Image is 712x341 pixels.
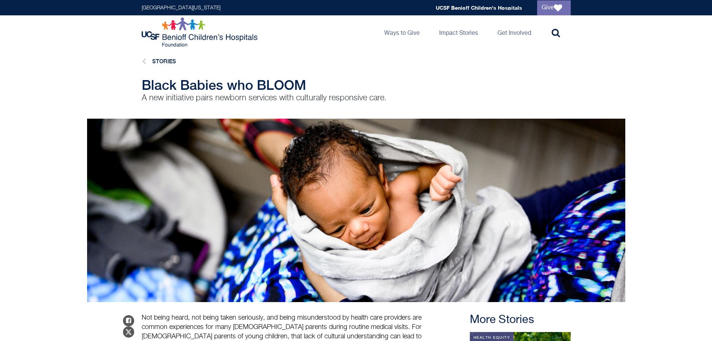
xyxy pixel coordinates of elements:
[142,77,306,93] span: Black Babies who BLOOM
[433,15,484,49] a: Impact Stories
[436,4,522,11] a: UCSF Benioff Children's Hospitals
[470,313,571,327] h2: More Stories
[142,17,259,47] img: Logo for UCSF Benioff Children's Hospitals Foundation
[378,15,426,49] a: Ways to Give
[142,5,221,10] a: [GEOGRAPHIC_DATA][US_STATE]
[152,58,176,64] a: Stories
[142,92,429,104] p: A new initiative pairs newborn services with culturally responsive care.
[537,0,571,15] a: Give
[491,15,537,49] a: Get Involved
